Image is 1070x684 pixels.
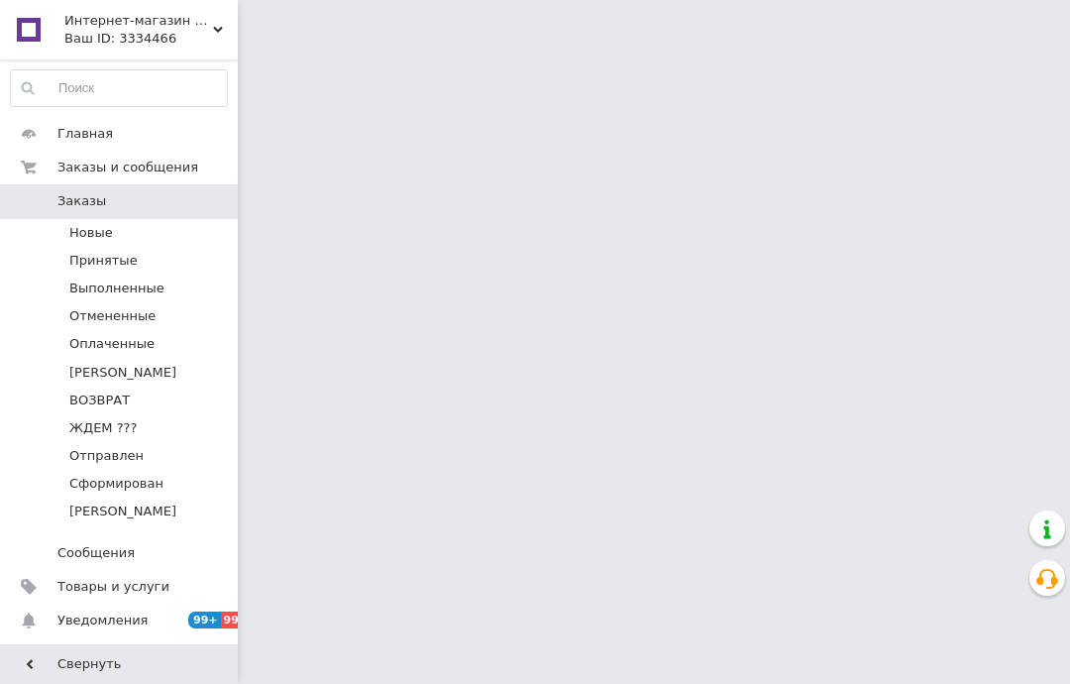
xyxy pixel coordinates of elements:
span: [PERSON_NAME] [69,503,176,520]
span: Выполненные [69,280,164,297]
span: 99+ [188,612,221,628]
span: Сформирован [69,475,163,493]
span: 99+ [221,612,254,628]
span: Заказы [57,192,106,210]
span: ЖДЕМ ??? [69,419,137,437]
span: Оплаченные [69,335,155,353]
span: Сообщения [57,544,135,562]
span: Отмененные [69,307,156,325]
span: ВОЗВРАТ [69,392,130,409]
span: Интернет-магазин "Magnit" [64,12,213,30]
div: Ваш ID: 3334466 [64,30,238,48]
span: Главная [57,125,113,143]
span: Отправлен [69,447,144,465]
span: Товары и услуги [57,578,169,596]
span: Уведомления [57,612,148,629]
span: Заказы и сообщения [57,159,198,176]
input: Поиск [11,70,227,106]
span: Новые [69,224,113,242]
span: Принятые [69,252,138,270]
span: [PERSON_NAME] [69,364,176,382]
